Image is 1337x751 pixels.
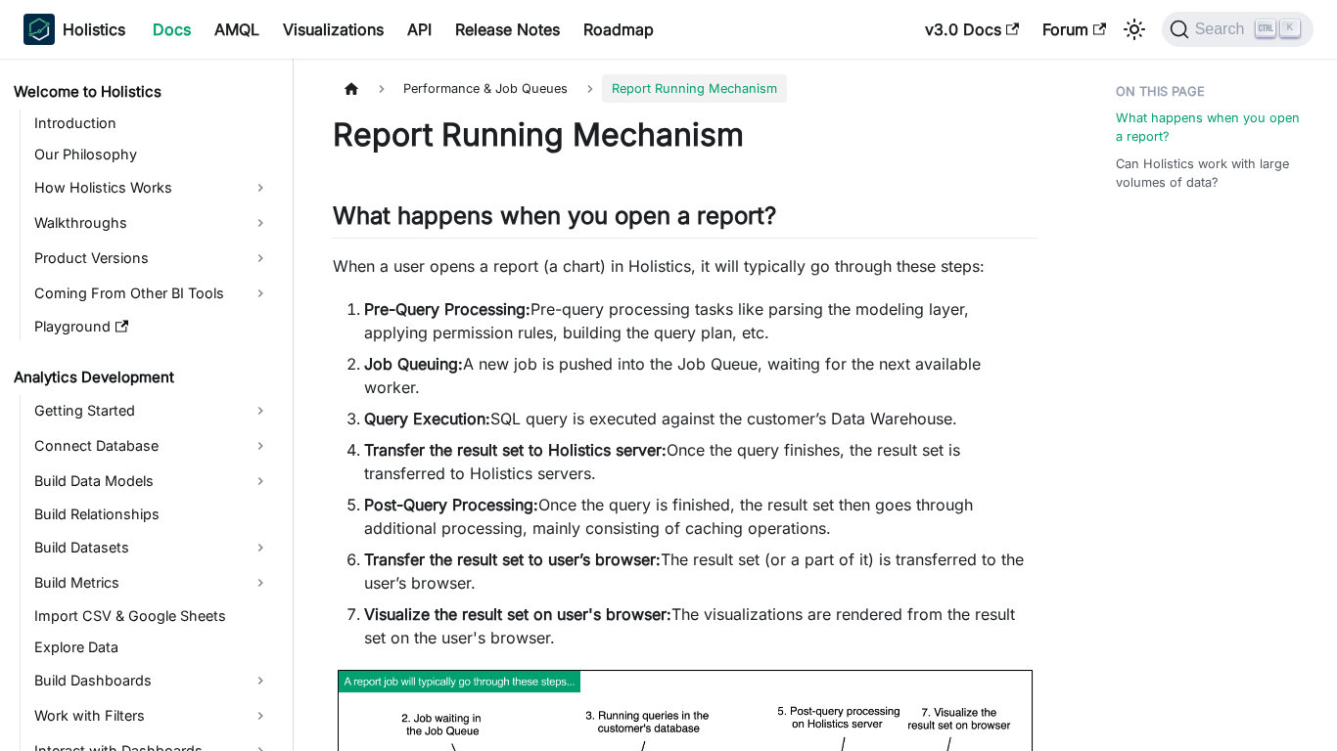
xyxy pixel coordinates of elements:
span: Report Running Mechanism [602,74,787,103]
a: Work with Filters [28,700,276,731]
a: Build Datasets [28,532,276,563]
a: Connect Database [28,430,276,462]
li: The result set (or a part of it) is transferred to the user’s browser. [364,548,1037,595]
a: Visualizations [271,14,395,45]
li: Once the query is finished, the result set then goes through additional processing, mainly consis... [364,493,1037,540]
a: Coming From Other BI Tools [28,278,276,309]
kbd: K [1280,20,1300,37]
a: API [395,14,443,45]
li: A new job is pushed into the Job Queue, waiting for the next available worker. [364,352,1037,399]
a: Forum [1031,14,1118,45]
span: Search [1189,21,1257,38]
a: Build Relationships [28,501,276,528]
a: Home page [333,74,370,103]
a: Getting Started [28,395,276,426]
a: Product Versions [28,243,276,274]
a: AMQL [203,14,271,45]
a: Build Data Models [28,465,276,497]
li: Pre-query processing tasks like parsing the modeling layer, applying permission rules, building t... [364,297,1037,344]
a: Import CSV & Google Sheets [28,602,276,630]
a: Walkthroughs [28,207,276,239]
img: Holistics [23,14,55,45]
a: Build Dashboards [28,665,276,696]
li: The visualizations are rendered from the result set on the user's browser. [364,602,1037,649]
strong: Pre-Query Processing: [364,299,530,319]
a: Explore Data [28,634,276,661]
strong: Transfer the result set to user’s browser: [364,550,661,569]
a: Welcome to Holistics [8,78,276,106]
strong: Visualize the result set on user's browser: [364,604,671,624]
li: SQL query is executed against the customer’s Data Warehouse. [364,407,1037,430]
a: What happens when you open a report? [1116,109,1307,146]
button: Switch between dark and light mode (currently light mode) [1119,14,1150,45]
a: Release Notes [443,14,572,45]
a: Docs [141,14,203,45]
a: Playground [28,313,276,340]
a: Our Philosophy [28,141,276,168]
a: HolisticsHolistics [23,14,125,45]
strong: Query Execution: [364,409,490,428]
li: Once the query finishes, the result set is transferred to Holistics servers. [364,438,1037,485]
span: Performance & Job Queues [393,74,577,103]
a: Introduction [28,110,276,137]
strong: Transfer the result set to Holistics server: [364,440,667,460]
a: Build Metrics [28,567,276,598]
h1: Report Running Mechanism [333,115,1037,155]
a: Roadmap [572,14,666,45]
strong: Job Queuing: [364,354,463,374]
p: When a user opens a report (a chart) in Holistics, it will typically go through these steps: [333,254,1037,278]
a: v3.0 Docs [913,14,1031,45]
b: Holistics [63,18,125,41]
a: Can Holistics work with large volumes of data? [1116,155,1307,192]
a: How Holistics Works [28,172,276,203]
a: Analytics Development [8,364,276,391]
nav: Breadcrumbs [333,74,1037,103]
button: Search (Ctrl+K) [1162,12,1314,47]
strong: Post-Query Processing: [364,495,538,514]
h2: What happens when you open a report? [333,201,1037,239]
